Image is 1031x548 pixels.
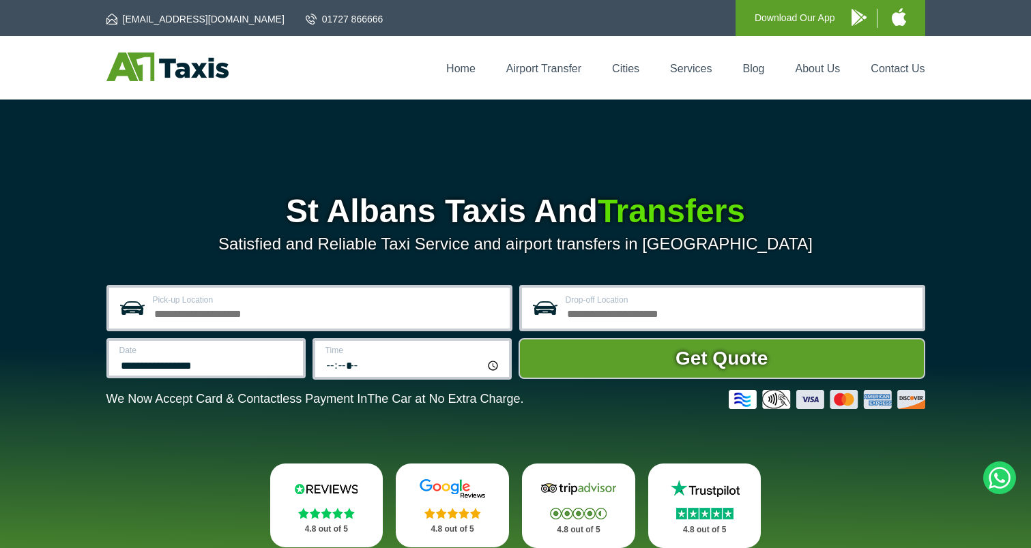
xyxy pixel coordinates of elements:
p: Download Our App [755,10,835,27]
a: Services [670,63,712,74]
button: Get Quote [519,338,925,379]
p: Satisfied and Reliable Taxi Service and airport transfers in [GEOGRAPHIC_DATA] [106,234,925,254]
a: About Us [796,63,841,74]
img: Stars [550,508,607,519]
img: Reviews.io [285,478,367,499]
a: Contact Us [871,63,925,74]
p: 4.8 out of 5 [285,521,368,538]
a: [EMAIL_ADDRESS][DOMAIN_NAME] [106,12,285,26]
a: Tripadvisor Stars 4.8 out of 5 [522,463,635,548]
img: Google [411,478,493,499]
a: Blog [742,63,764,74]
a: Reviews.io Stars 4.8 out of 5 [270,463,383,547]
a: 01727 866666 [306,12,383,26]
a: Home [446,63,476,74]
a: Google Stars 4.8 out of 5 [396,463,509,547]
img: Trustpilot [664,478,746,499]
span: The Car at No Extra Charge. [367,392,523,406]
p: 4.8 out of 5 [411,521,494,538]
img: Credit And Debit Cards [729,390,925,409]
img: A1 Taxis St Albans LTD [106,52,229,81]
label: Drop-off Location [566,296,914,304]
a: Trustpilot Stars 4.8 out of 5 [648,463,761,548]
span: Transfers [598,193,745,229]
img: A1 Taxis Android App [852,9,867,26]
label: Pick-up Location [153,296,502,304]
a: Airport Transfer [506,63,581,74]
img: Stars [424,508,481,519]
p: We Now Accept Card & Contactless Payment In [106,392,524,406]
img: Stars [676,508,734,519]
a: Cities [612,63,639,74]
label: Date [119,346,295,354]
label: Time [325,346,501,354]
p: 4.8 out of 5 [537,521,620,538]
h1: St Albans Taxis And [106,195,925,228]
img: A1 Taxis iPhone App [892,8,906,26]
img: Stars [298,508,355,519]
img: Tripadvisor [538,478,620,499]
p: 4.8 out of 5 [663,521,746,538]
